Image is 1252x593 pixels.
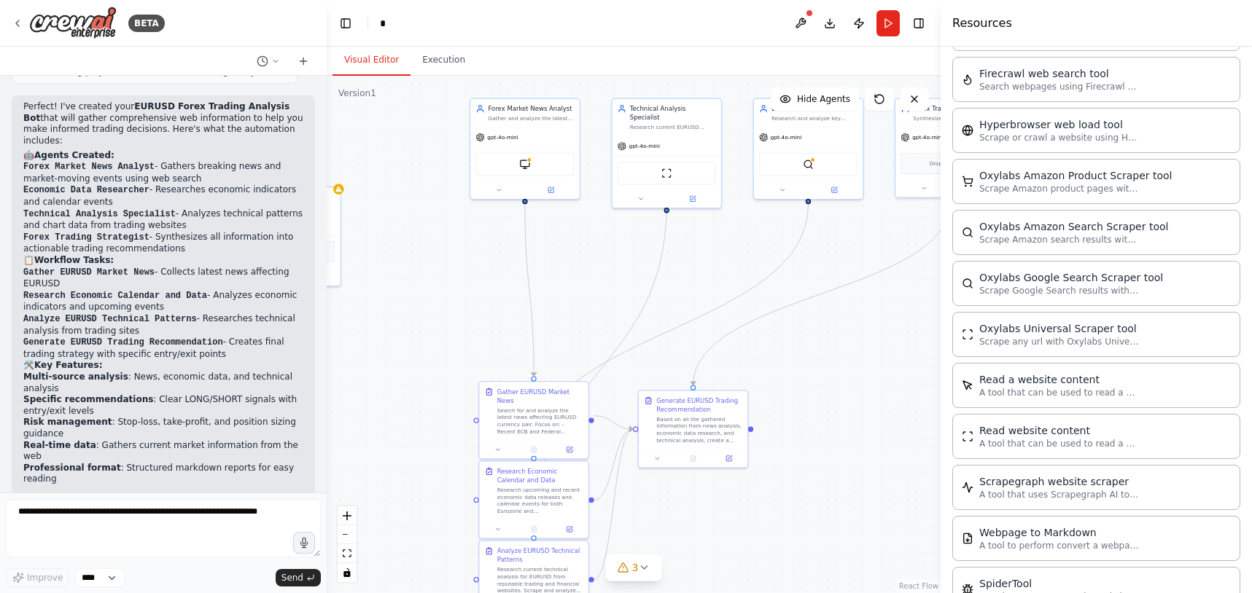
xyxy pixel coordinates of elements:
code: Economic Data Researcher [23,185,149,195]
button: Open in side panel [554,524,585,535]
a: React Flow attribution [899,582,938,590]
h2: 🤖 [23,150,303,162]
img: OxylabsAmazonProductScraperTool [962,176,973,187]
button: Open in side panel [667,194,718,205]
button: zoom out [338,525,357,544]
nav: breadcrumb [380,16,386,31]
strong: Agents Created: [34,150,114,160]
li: - Collects latest news affecting EURUSD [23,267,303,290]
img: ScrapegraphScrapeTool [962,482,973,493]
div: BETA [128,15,165,32]
div: Search for and analyze the latest news affecting EURUSD currency pair. Focus on: - Recent ECB and... [497,407,583,435]
div: Forex Market News AnalystGather and analyze the latest news and developments affecting EURUSD cur... [470,98,580,200]
div: Research Economic Calendar and Data [497,467,583,484]
code: Forex Market News Analyst [23,162,155,172]
img: Logo [29,7,117,39]
div: Gather EURUSD Market NewsSearch for and analyze the latest news affecting EURUSD currency pair. F... [478,381,589,459]
div: Oxylabs Google Search Scraper tool [979,270,1163,285]
li: - Analyzes technical patterns and chart data from trading websites [23,208,303,232]
li: : Structured markdown reports for easy reading [23,463,303,485]
g: Edge from 051c5eaa-b470-42b2-8ea9-817d47599087 to 5ae8b22d-c4ea-448d-bec0-2fc4733d3b31 [594,425,633,584]
button: Click to speak your automation idea [293,532,315,554]
g: Edge from d1d6e131-07ad-48b3-89c8-ec447ba7b223 to 4bf9205c-a1b1-4773-a123-73ebf44061fb [529,204,813,455]
li: : Clear LONG/SHORT signals with entry/exit levels [23,394,303,417]
div: Research and analyze key economic indicators, data releases, and economic calendar events for bot... [771,115,858,122]
p: Scrape or crawl a website using Hyperbrowser and return the contents in properly formatted markdo... [979,132,1140,144]
g: Edge from 4bf9205c-a1b1-4773-a123-73ebf44061fb to 5ae8b22d-c4ea-448d-bec0-2fc4733d3b31 [594,425,633,504]
button: Visual Editor [333,45,411,76]
div: Technical Analysis SpecialistResearch current EURUSD technical analysis, chart patterns, support/... [611,98,722,209]
button: Execution [411,45,477,76]
div: SpiderTool [979,576,1140,591]
button: No output available [515,524,552,535]
strong: Workflow Tasks: [34,255,114,265]
img: ScrapeWebsiteTool [962,431,973,442]
img: OxylabsUniversalScraperTool [962,329,973,340]
div: Goal of the agent [249,203,335,211]
p: A tool that can be used to read a website content. [979,438,1140,449]
g: Edge from 7455af91-6ab6-4a44-8ebe-3c280f409af2 to 051c5eaa-b470-42b2-8ea9-817d47599087 [529,204,671,535]
h4: Resources [952,15,1012,32]
p: A tool that can be used to read a website content. [979,387,1140,398]
button: Hide Agents [771,87,859,111]
div: Analyze EURUSD Technical Patterns [497,546,583,564]
div: Technical Analysis Specialist [630,104,716,122]
strong: Specific recommendations [23,394,153,404]
span: Drop tools here [930,159,971,168]
img: SerplyWebpageToMarkdownTool [962,533,973,544]
img: BrowserbaseLoadTool [520,159,531,170]
strong: Real-time data [23,440,96,450]
div: Research Economic Calendar and DataResearch upcoming and recent economic data releases and calend... [478,460,589,538]
p: A tool that uses Scrapegraph AI to intelligently scrape website content. [979,489,1140,500]
button: Open in side panel [526,185,576,196]
span: Improve [27,572,63,584]
li: - Researches economic indicators and calendar events [23,184,303,208]
button: Open in side panel [714,453,744,464]
button: Improve [6,568,69,587]
div: Read a website content [979,372,1140,387]
g: Edge from 781b5434-87b9-4f74-a861-42e4cb4199b0 to 5ae8b22d-c4ea-448d-bec0-2fc4733d3b31 [594,412,633,433]
strong: Multi-source analysis [23,372,128,382]
g: Edge from 81213054-03ab-4f7f-a82d-70299fac8b4b to 5ae8b22d-c4ea-448d-bec0-2fc4733d3b31 [689,203,954,385]
p: A tool to perform convert a webpage to markdown to make it easier for LLMs to understand [979,540,1140,551]
p: Scrape Amazon search results with Oxylabs Amazon Search Scraper [979,234,1140,246]
span: gpt-4o-mini [912,134,943,141]
div: Scrapegraph website scraper [979,474,1140,489]
div: Hyperbrowser web load tool [979,117,1140,132]
span: gpt-4o-mini [629,143,660,150]
span: 3 [632,560,639,575]
div: Research current EURUSD technical analysis, chart patterns, support/resistance levels, and sentim... [630,124,716,131]
button: Switch to previous chat [251,52,286,70]
div: Forex Trading Strategist [913,104,999,113]
button: Hide right sidebar [909,13,929,34]
strong: Key Features: [34,360,102,370]
g: Edge from dc1ecd36-c2a4-43ac-bd05-096e16708d65 to 781b5434-87b9-4f74-a861-42e4cb4199b0 [521,204,538,376]
img: SerplyWebSearchTool [803,159,814,170]
img: OxylabsGoogleSearchScraperTool [962,278,973,289]
h2: 📋 [23,255,303,267]
div: Information validatorGoal of the agent [230,186,341,286]
div: React Flow controls [338,506,357,582]
span: Send [281,572,303,584]
button: No output available [515,444,552,455]
div: Economic Data ResearcherResearch and analyze key economic indicators, data releases, and economic... [753,98,864,200]
div: Version 1 [338,87,376,99]
button: zoom in [338,506,357,525]
p: Scrape any url with Oxylabs Universal Scraper [979,336,1140,347]
div: Based on all the gathered information from news analysis, economic data research, and technical a... [656,415,742,444]
div: Gather EURUSD Market News [497,388,583,405]
strong: Risk management [23,417,112,427]
p: Search webpages using Firecrawl and return the results [979,81,1140,93]
p: Scrape Google Search results with Oxylabs Google Search Scraper [979,285,1140,296]
button: toggle interactivity [338,563,357,582]
button: fit view [338,544,357,563]
button: Hide left sidebar [335,13,356,34]
strong: EURUSD Forex Trading Analysis Bot [23,101,289,123]
button: Open in side panel [554,444,585,455]
span: gpt-4o-mini [771,134,801,141]
code: Gather EURUSD Market News [23,267,155,278]
li: - Creates final trading strategy with specific entry/exit points [23,337,303,360]
div: Information validator [249,192,335,201]
span: Hide Agents [797,93,850,105]
button: 3 [606,554,662,581]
